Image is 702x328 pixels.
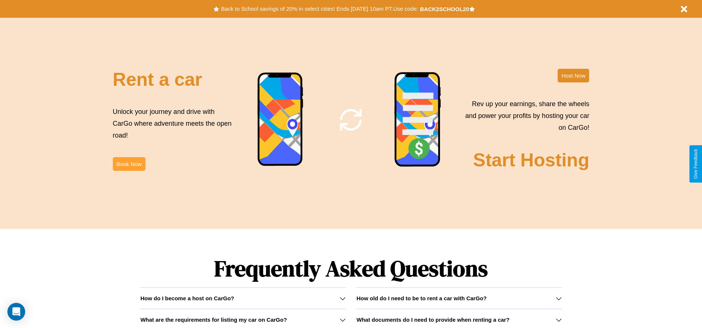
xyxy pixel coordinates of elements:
[420,6,469,12] b: BACK2SCHOOL20
[7,303,25,321] div: Open Intercom Messenger
[113,157,145,171] button: Book Now
[558,69,589,82] button: Host Now
[140,250,561,287] h1: Frequently Asked Questions
[394,72,441,168] img: phone
[461,98,589,134] p: Rev up your earnings, share the wheels and power your profits by hosting your car on CarGo!
[113,69,202,90] h2: Rent a car
[357,295,487,301] h3: How old do I need to be to rent a car with CarGo?
[219,4,420,14] button: Back to School savings of 20% in select cities! Ends [DATE] 10am PT.Use code:
[113,106,234,142] p: Unlock your journey and drive with CarGo where adventure meets the open road!
[257,72,304,167] img: phone
[357,317,510,323] h3: What documents do I need to provide when renting a car?
[140,317,287,323] h3: What are the requirements for listing my car on CarGo?
[473,149,590,171] h2: Start Hosting
[140,295,234,301] h3: How do I become a host on CarGo?
[693,149,698,179] div: Give Feedback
